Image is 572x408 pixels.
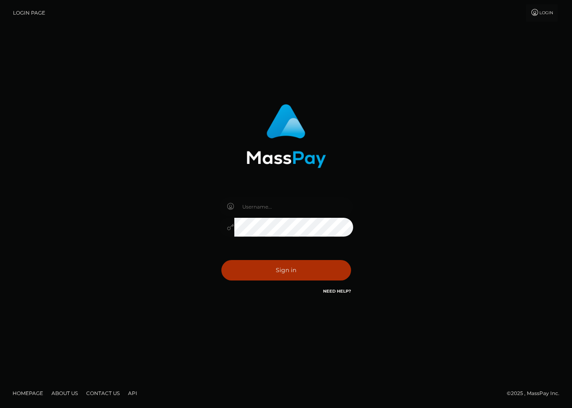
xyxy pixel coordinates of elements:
a: Login Page [13,4,45,22]
a: API [125,387,141,400]
a: Login [526,4,558,22]
a: Need Help? [323,288,351,294]
div: © 2025 , MassPay Inc. [507,389,566,398]
a: Homepage [9,387,46,400]
a: Contact Us [83,387,123,400]
img: MassPay Login [246,104,326,168]
a: About Us [48,387,81,400]
button: Sign in [221,260,351,280]
input: Username... [234,197,353,216]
